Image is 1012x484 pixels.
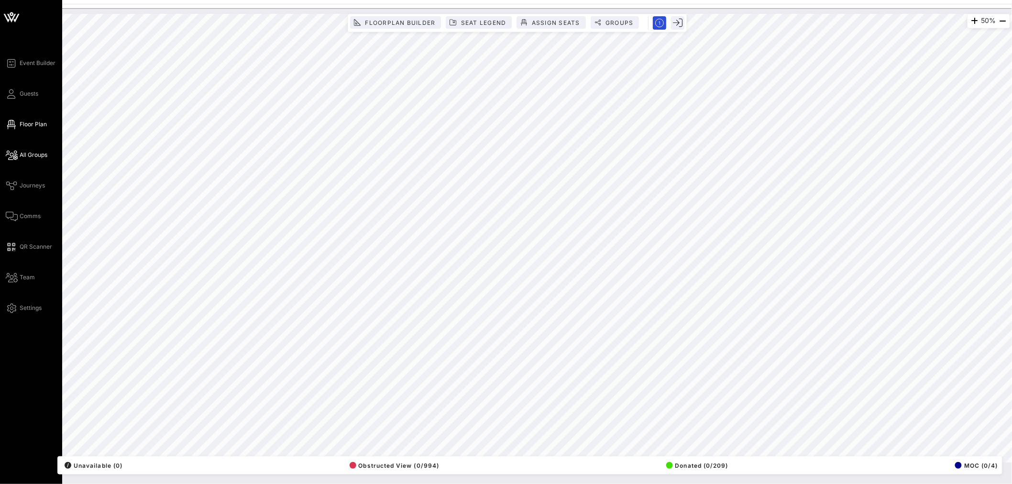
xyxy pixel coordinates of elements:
[663,459,728,472] button: Donated (0/209)
[364,19,435,26] span: Floorplan Builder
[20,89,38,98] span: Guests
[65,462,71,469] div: /
[20,120,47,129] span: Floor Plan
[6,119,47,130] a: Floor Plan
[6,302,42,314] a: Settings
[955,462,998,469] span: MOC (0/4)
[6,210,41,222] a: Comms
[6,180,45,191] a: Journeys
[952,459,998,472] button: MOC (0/4)
[461,19,506,26] span: Seat Legend
[350,462,440,469] span: Obstructed View (0/994)
[62,459,122,472] button: /Unavailable (0)
[6,241,52,253] a: QR Scanner
[605,19,634,26] span: Groups
[65,462,122,469] span: Unavailable (0)
[6,272,35,283] a: Team
[20,59,55,67] span: Event Builder
[20,242,52,251] span: QR Scanner
[20,304,42,312] span: Settings
[6,57,55,69] a: Event Builder
[666,462,728,469] span: Donated (0/209)
[20,212,41,220] span: Comms
[350,16,441,29] button: Floorplan Builder
[446,16,512,29] button: Seat Legend
[347,459,440,472] button: Obstructed View (0/994)
[517,16,586,29] button: Assign Seats
[591,16,639,29] button: Groups
[20,181,45,190] span: Journeys
[20,273,35,282] span: Team
[6,149,47,161] a: All Groups
[20,151,47,159] span: All Groups
[6,88,38,99] a: Guests
[531,19,580,26] span: Assign Seats
[968,14,1010,28] div: 50%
